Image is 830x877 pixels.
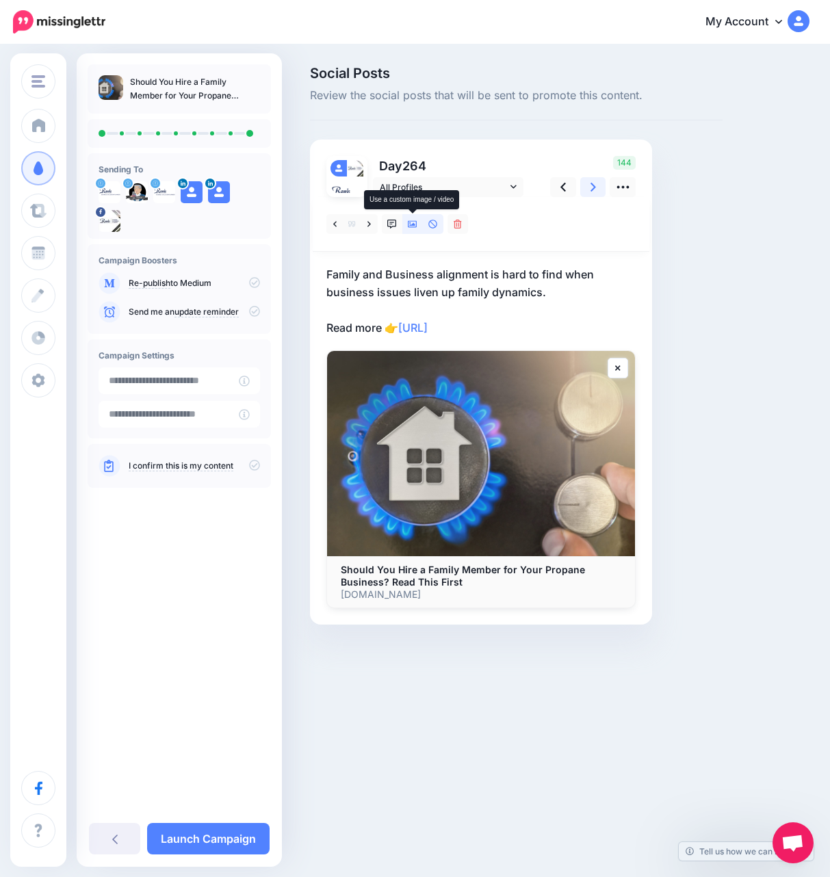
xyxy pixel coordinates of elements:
[174,306,239,317] a: update reminder
[773,822,814,863] a: Open chat
[99,210,120,232] img: 298721903_500513248743263_3748918132312345394_n-bsa146078.jpg
[99,181,120,203] img: K4a0VqQV-84395.png
[330,176,363,209] img: K4a0VqQV-84395.png
[310,66,723,80] span: Social Posts
[99,255,260,265] h4: Campaign Boosters
[679,842,814,861] a: Tell us how we can improve
[99,75,123,100] img: 6d529c901597350241e9acad6a64e5ed_thumb.jpg
[99,350,260,361] h4: Campaign Settings
[347,160,363,176] img: 298721903_500513248743263_3748918132312345394_n-bsa146078.jpg
[341,588,621,601] p: [DOMAIN_NAME]
[130,75,260,103] p: Should You Hire a Family Member for Your Propane Business? Read This First
[13,10,105,34] img: Missinglettr
[373,177,523,197] a: All Profiles
[380,180,507,194] span: All Profiles
[398,321,428,335] a: [URL]
[402,159,426,173] span: 264
[330,160,347,176] img: user_default_image.png
[208,181,230,203] img: user_default_image.png
[129,278,170,289] a: Re-publish
[692,5,809,39] a: My Account
[153,181,175,203] img: AvLDnNRx-84397.png
[126,181,148,203] img: wGcXMLAX-84396.jpg
[181,181,203,203] img: user_default_image.png
[326,265,636,337] p: Family and Business alignment is hard to find when business issues liven up family dynamics. Read...
[31,75,45,88] img: menu.png
[129,277,260,289] p: to Medium
[327,351,635,556] img: Should You Hire a Family Member for Your Propane Business? Read This First
[613,156,636,170] span: 144
[129,306,260,318] p: Send me an
[373,156,526,176] p: Day
[310,87,723,105] span: Review the social posts that will be sent to promote this content.
[341,564,585,588] b: Should You Hire a Family Member for Your Propane Business? Read This First
[129,460,233,471] a: I confirm this is my content
[99,164,260,174] h4: Sending To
